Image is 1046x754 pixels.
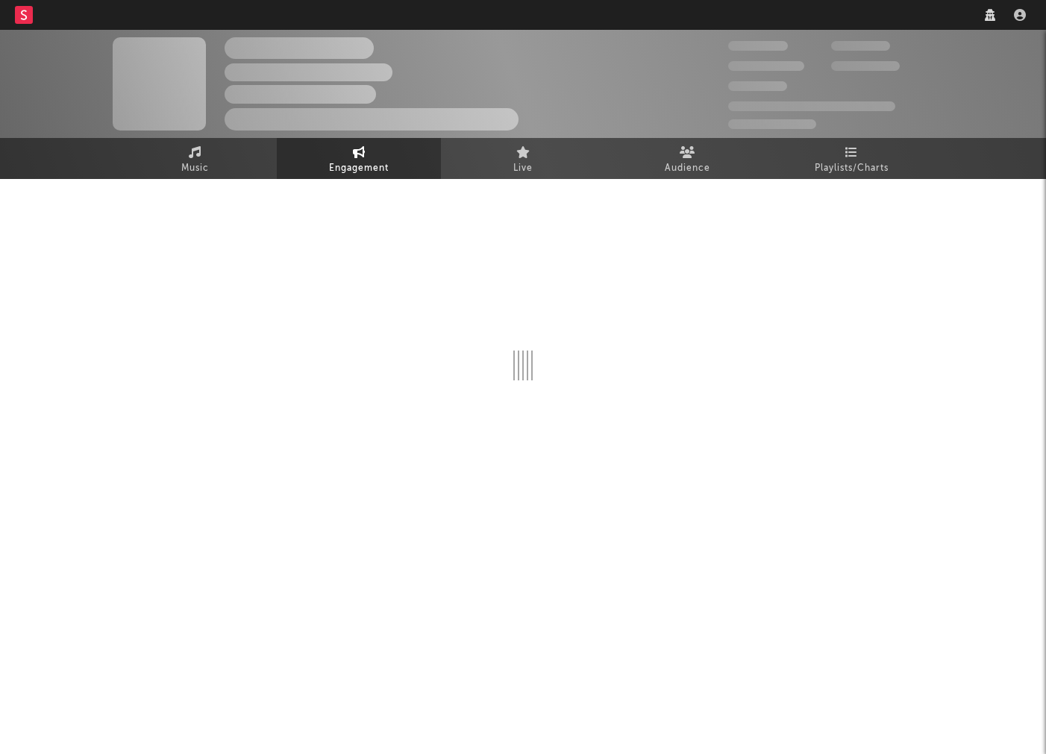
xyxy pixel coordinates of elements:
[728,119,816,129] span: Jump Score: 85.0
[728,101,895,111] span: 50,000,000 Monthly Listeners
[441,138,605,179] a: Live
[605,138,769,179] a: Audience
[728,41,788,51] span: 300,000
[277,138,441,179] a: Engagement
[513,160,533,177] span: Live
[665,160,710,177] span: Audience
[329,160,389,177] span: Engagement
[769,138,933,179] a: Playlists/Charts
[728,61,804,71] span: 50,000,000
[831,61,900,71] span: 1,000,000
[815,160,889,177] span: Playlists/Charts
[113,138,277,179] a: Music
[728,81,787,91] span: 100,000
[831,41,890,51] span: 100,000
[181,160,209,177] span: Music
